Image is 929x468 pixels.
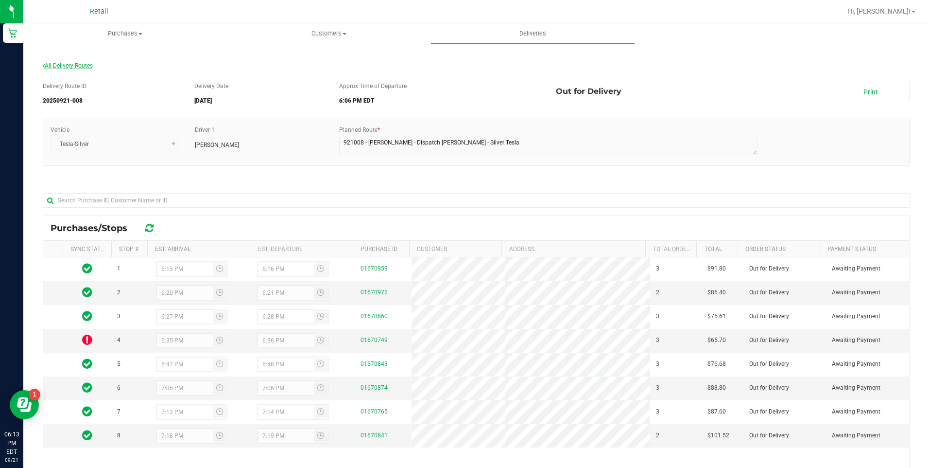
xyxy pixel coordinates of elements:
label: Delivery Date [194,82,228,90]
span: [PERSON_NAME] [195,141,239,149]
a: Stop # [119,246,138,252]
span: $75.61 [707,312,726,321]
p: 09/21 [4,456,19,464]
h5: 6:06 PM EDT [339,98,541,104]
a: Order Status [745,246,786,252]
th: Address [501,241,645,257]
a: 01670959 [361,265,388,272]
span: 5 [117,360,120,369]
p: 06:13 PM EDT [4,430,19,456]
th: Est. Departure [250,241,352,257]
span: 3 [656,264,659,273]
span: 2 [117,288,120,297]
a: Deliveries [431,23,635,44]
strong: 20250921-008 [43,97,83,104]
span: Awaiting Payment [832,264,880,273]
span: All Delivery Routes [43,62,93,69]
span: 4 [117,336,120,345]
h5: [DATE] [194,98,324,104]
span: Deliveries [506,29,559,38]
span: Awaiting Payment [832,336,880,345]
span: $86.40 [707,288,726,297]
span: In Sync [82,309,92,323]
span: 3 [656,360,659,369]
a: Payment Status [827,246,876,252]
a: 01670874 [361,384,388,391]
span: Out for Delivery [749,312,789,321]
iframe: Resource center [10,390,39,419]
span: $76.68 [707,360,726,369]
span: Customers [227,29,430,38]
span: 3 [656,312,659,321]
a: 01670765 [361,408,388,415]
a: Print Manifest [832,82,910,101]
span: Out for Delivery [749,264,789,273]
iframe: Resource center unread badge [29,389,40,400]
a: 01670972 [361,289,388,296]
label: Planned Route [339,126,380,134]
a: Total [705,246,722,252]
label: Driver 1 [195,126,215,134]
a: 01670749 [361,337,388,343]
label: Vehicle [51,126,69,134]
span: Awaiting Payment [832,288,880,297]
span: Purchases/Stops [51,223,137,234]
span: 2 [656,431,659,440]
span: 3 [656,383,659,393]
span: Out for Delivery [749,288,789,297]
span: 3 [656,407,659,416]
span: Out for Delivery [749,431,789,440]
a: Est. Arrival [155,246,190,252]
span: In Sync [82,357,92,371]
span: 1 [117,264,120,273]
span: Out for Delivery [749,407,789,416]
span: $65.70 [707,336,726,345]
a: 01670841 [361,432,388,439]
span: Awaiting Payment [832,431,880,440]
th: Total Order Lines [645,241,697,257]
span: 8 [117,431,120,440]
span: In Sync [82,381,92,395]
a: Purchase ID [361,246,397,252]
span: $101.52 [707,431,729,440]
span: $91.80 [707,264,726,273]
span: Out for Delivery [556,82,621,101]
span: OUT OF SYNC! [82,333,92,347]
a: Customers [227,23,430,44]
span: Awaiting Payment [832,360,880,369]
label: Approx Time of Departure [339,82,407,90]
a: 01670843 [361,360,388,367]
a: Sync Status [70,246,108,252]
span: Out for Delivery [749,383,789,393]
span: 6 [117,383,120,393]
span: In Sync [82,405,92,418]
input: Search Purchase ID, Customer Name or ID [43,193,910,208]
span: In Sync [82,286,92,299]
span: 3 [117,312,120,321]
label: Delivery Route ID [43,82,86,90]
span: 3 [656,336,659,345]
th: Customer [409,241,501,257]
a: 01670860 [361,313,388,320]
span: Out for Delivery [749,336,789,345]
span: Out for Delivery [749,360,789,369]
span: 7 [117,407,120,416]
span: Awaiting Payment [832,407,880,416]
span: $87.60 [707,407,726,416]
span: Awaiting Payment [832,383,880,393]
span: In Sync [82,429,92,442]
a: Purchases [23,23,227,44]
span: Purchases [24,29,226,38]
span: 2 [656,288,659,297]
span: Hi, [PERSON_NAME]! [847,7,911,15]
span: Retail [90,7,108,16]
span: Awaiting Payment [832,312,880,321]
span: In Sync [82,262,92,275]
inline-svg: Retail [7,28,17,38]
span: $88.80 [707,383,726,393]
